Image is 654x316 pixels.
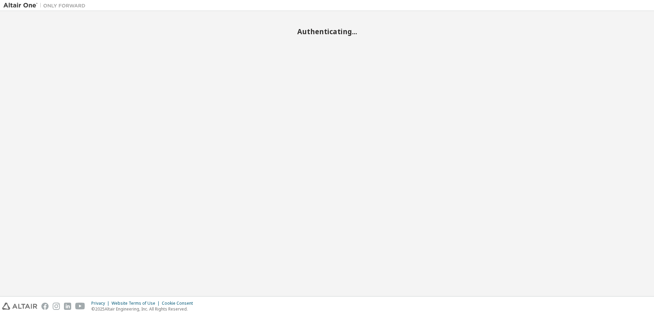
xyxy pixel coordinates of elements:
[91,301,112,306] div: Privacy
[112,301,162,306] div: Website Terms of Use
[3,2,89,9] img: Altair One
[162,301,197,306] div: Cookie Consent
[75,303,85,310] img: youtube.svg
[2,303,37,310] img: altair_logo.svg
[41,303,49,310] img: facebook.svg
[53,303,60,310] img: instagram.svg
[91,306,197,312] p: © 2025 Altair Engineering, Inc. All Rights Reserved.
[64,303,71,310] img: linkedin.svg
[3,27,651,36] h2: Authenticating...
